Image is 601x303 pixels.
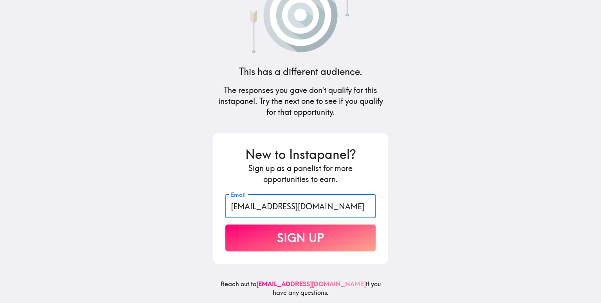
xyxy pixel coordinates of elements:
h4: This has a different audience. [239,65,362,78]
label: Email [231,191,246,199]
a: [EMAIL_ADDRESS][DOMAIN_NAME] [256,280,366,288]
button: Sign Up [225,225,376,251]
h5: Sign up as a panelist for more opportunities to earn. [225,163,376,185]
h5: The responses you gave don't qualify for this instapanel. Try the next one to see if you qualify ... [213,85,388,118]
h3: New to Instapanel? [225,146,376,163]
